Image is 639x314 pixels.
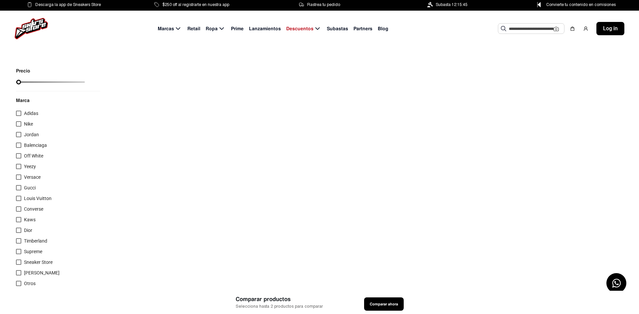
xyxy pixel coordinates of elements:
span: Partners [353,25,372,32]
button: Comparar ahora [364,297,404,311]
span: Supreme [24,249,42,254]
span: Lanzamientos [249,25,281,32]
span: Converse [24,206,43,212]
span: Adidas [24,111,38,116]
img: logo [15,18,48,39]
span: Dior [24,228,32,233]
span: Ropa [206,25,218,32]
span: Blog [378,25,388,32]
span: Otros [24,281,36,286]
span: Rastrea tu pedido [307,1,340,8]
span: $250 off al registrarte en nuestra app [162,1,229,8]
img: Control Point Icon [535,2,543,7]
span: [PERSON_NAME] [24,270,60,275]
span: Nike [24,121,33,127]
span: Selecciona hasta 2 productos para comparar [236,303,323,310]
span: Yeezy [24,164,36,169]
span: Prime [231,25,244,32]
span: Balenciaga [24,143,47,148]
span: Jordan [24,132,39,137]
span: Retail [187,25,200,32]
span: Timberland [24,238,47,244]
img: Buscar [501,26,506,31]
span: Marcas [158,25,174,32]
span: Subasta 12:15:45 [436,1,468,8]
span: Louis Vuitton [24,196,52,201]
span: Gucci [24,185,36,190]
span: Comparar productos [236,295,323,303]
span: Descuentos [286,25,314,32]
span: Subastas [327,25,348,32]
img: Cámara [553,26,559,32]
span: Kaws [24,217,36,222]
p: Marca [16,97,100,104]
span: Versace [24,174,41,180]
img: user [583,26,588,31]
span: Convierte tu contenido en comisiones [546,1,616,8]
img: shopping [570,26,575,31]
span: Log in [603,25,618,33]
p: Precio [16,68,85,73]
span: Descarga la app de Sneakers Store [35,1,101,8]
span: Sneaker Store [24,260,53,265]
span: Off White [24,153,43,158]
